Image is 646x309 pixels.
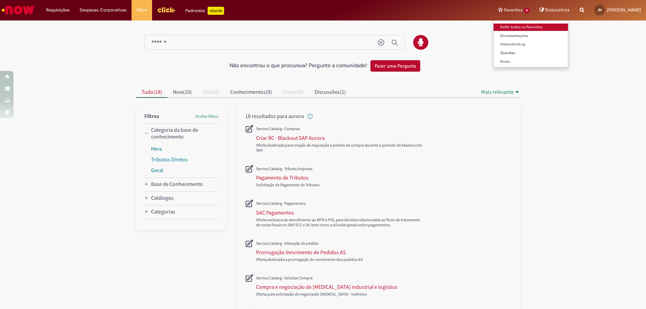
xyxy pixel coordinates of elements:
img: ServiceNow [1,3,35,17]
span: Rascunhos [545,7,570,13]
a: InteractionLog [494,41,568,48]
span: Despesas Corporativas [80,7,127,13]
p: +GenAi [208,7,224,15]
ul: Favoritos [493,20,568,68]
img: click_logo_yellow_360x200.png [157,5,175,15]
span: Requisições [46,7,70,13]
span: [PERSON_NAME] [607,7,641,13]
h2: Não encontrou o que procurava? Pergunte à comunidade! [229,63,367,69]
a: Rascunhos [540,7,570,13]
span: More [137,7,147,13]
a: Documentações [494,32,568,40]
span: Favoritos [504,7,523,13]
button: Fazer uma Pergunta [370,60,420,72]
a: Guardian [494,49,568,57]
div: Padroniza [185,7,224,15]
span: JN [598,8,602,12]
a: Exibir todos os Favoritos [494,24,568,31]
span: 4 [524,8,530,13]
a: Ponto [494,58,568,66]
